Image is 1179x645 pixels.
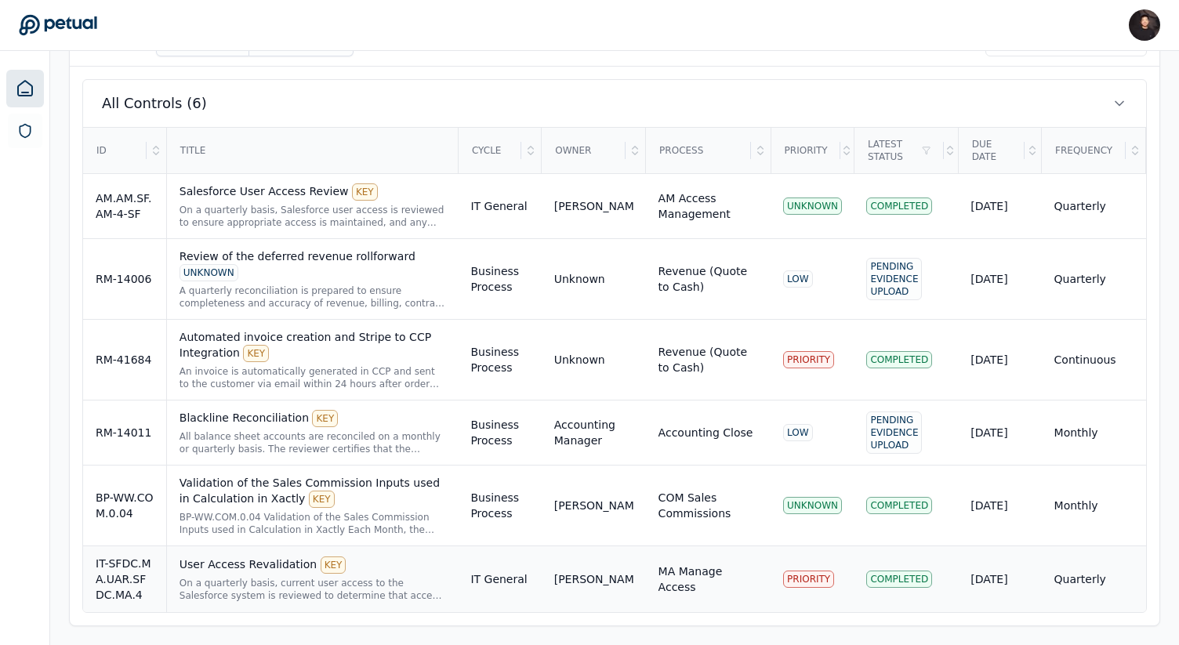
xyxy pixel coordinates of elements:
div: Review of the deferred revenue rollforward [180,248,446,281]
div: LOW [783,424,813,441]
td: Business Process [458,466,541,546]
div: Accounting Close [658,425,753,440]
div: Completed [866,497,932,514]
div: On a quarterly basis, current user access to the Salesforce system is reviewed to determine that ... [180,577,446,602]
div: Automated invoice creation and Stripe to CCP Integration [180,329,446,362]
div: [PERSON_NAME] [554,198,633,214]
div: LOW [783,270,813,288]
div: UNKNOWN [783,197,842,215]
div: [DATE] [970,425,1028,440]
td: Quarterly [1042,546,1146,613]
div: Completed [866,197,932,215]
td: Continuous [1042,320,1146,400]
a: Go to Dashboard [19,14,97,36]
div: Pending Evidence Upload [866,258,922,300]
div: Priority [772,129,840,172]
a: Dashboard [6,70,44,107]
div: Blackline Reconciliation [180,410,446,427]
div: KEY [309,491,335,508]
td: IT General [458,546,541,613]
div: Validation of the Sales Commission Inputs used in Calculation in Xactly [180,475,446,508]
div: KEY [321,556,346,574]
div: Frequency [1043,129,1126,172]
td: Quarterly [1042,174,1146,239]
div: KEY [312,410,338,427]
div: An invoice is automatically generated in CCP and sent to the customer via email within 24 hours a... [180,365,446,390]
div: KEY [243,345,269,362]
div: [PERSON_NAME] [554,498,633,513]
div: Due Date [960,129,1025,172]
div: BP-WW.COM.0.04 [96,490,154,521]
div: Cycle [459,129,521,172]
div: On a quarterly basis, Salesforce user access is reviewed to ensure appropriate access is maintain... [180,204,446,229]
div: RM-14006 [96,271,154,287]
div: Unknown [554,271,605,287]
div: [PERSON_NAME] [554,571,633,587]
td: Business Process [458,320,541,400]
div: Completed [866,571,932,588]
div: [DATE] [970,571,1028,587]
div: UNKNOWN [783,497,842,514]
div: Unknown [554,352,605,368]
div: Accounting Manager [554,417,633,448]
a: SOC 1 Reports [8,114,42,148]
div: PRIORITY [783,571,834,588]
div: Owner [542,129,626,172]
div: COM Sales Commissions [658,490,758,521]
div: Completed [866,351,932,368]
div: PRIORITY [783,351,834,368]
div: Revenue (Quote to Cash) [658,263,758,295]
div: [DATE] [970,498,1028,513]
div: Process [647,129,750,172]
div: Salesforce User Access Review [180,183,446,201]
div: MA Manage Access [658,563,758,595]
div: KEY [352,183,378,201]
div: [DATE] [970,271,1028,287]
div: Title [168,129,457,172]
div: User Access Revalidation [180,556,446,574]
td: Quarterly [1042,239,1146,320]
div: RM-41684 [96,352,154,368]
td: IT General [458,174,541,239]
td: Business Process [458,400,541,466]
div: BP-WW.COM.0.04 Validation of the Sales Commission Inputs used in Calculation in Xactly Each Month... [180,511,446,536]
td: Monthly [1042,466,1146,546]
div: ID [84,129,147,172]
td: Business Process [458,239,541,320]
div: AM Access Management [658,190,758,222]
span: All Controls (6) [102,92,207,114]
div: [DATE] [970,352,1028,368]
div: All balance sheet accounts are reconciled on a monthly or quarterly basis. The reviewer certifies... [180,430,446,455]
div: Latest Status [855,129,944,172]
div: Revenue (Quote to Cash) [658,344,758,375]
div: [DATE] [970,198,1028,214]
div: UNKNOWN [180,264,238,281]
div: A quarterly reconciliation is prepared to ensure completeness and accuracy of revenue, billing, c... [180,284,446,310]
div: AM.AM.SF.AM-4-SF [96,190,154,222]
div: Pending Evidence Upload [866,411,922,454]
div: IT-SFDC.MA.UAR.SFDC.MA.4 [96,556,154,603]
button: All Controls (6) [83,80,1146,127]
div: RM-14011 [96,425,154,440]
img: James Lee [1129,9,1160,41]
td: Monthly [1042,400,1146,466]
